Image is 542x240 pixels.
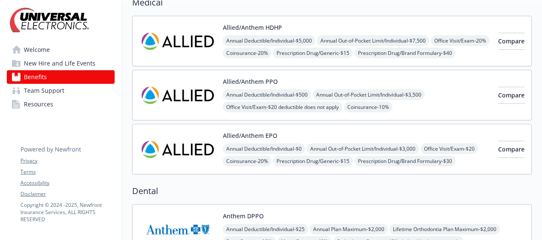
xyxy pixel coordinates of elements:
a: New Hire and Life Events [7,57,115,70]
span: Compare [498,91,525,99]
button: Allied/Anthem EPO [223,131,277,140]
img: Allied Benefit Systems LLC carrier logo [139,131,216,167]
button: Compare [498,87,525,104]
span: Prescription Drug/Brand Formulary - $40 [355,48,456,58]
span: Coinsurance - 20% [223,48,271,58]
button: Allied/Anthem PPO [223,77,278,86]
a: Team Support [7,84,115,97]
a: Privacy [20,157,114,165]
span: Annual Deductible/Individual - $25 [223,224,308,234]
span: New Hire and Life Events [24,57,95,70]
span: Coinsurance - 10% [344,102,392,112]
span: Lifetime Orthodontia Plan Maximum - $2,000 [389,224,500,234]
span: Annual Out-of-Pocket Limit/Individual - $3,500 [313,89,425,100]
span: Team Support [24,84,64,97]
p: Copyright © 2024 - 2025 , Newfront Insurance Services, ALL RIGHTS RESERVED [20,201,114,223]
span: Annual Plan Maximum - $2,000 [310,224,388,234]
span: Coinsurance - 20% [223,156,271,166]
span: Resources [24,97,53,111]
button: Anthem DPPO [223,211,264,220]
a: Terms [20,168,114,176]
span: Annual Out-of-Pocket Limit/Individual - $3,000 [307,143,419,154]
span: Prescription Drug/Generic - $15 [273,156,353,166]
a: Accessibility [20,179,114,187]
span: Office Visit/Exam - $20 deductible does not apply [223,102,342,112]
img: Allied Benefit Systems LLC carrier logo [139,23,216,59]
span: Annual Deductible/Individual - $500 [223,89,311,100]
h2: Dental [132,185,532,197]
span: Prescription Drug/Brand Formulary - $30 [355,156,456,166]
a: Welcome [7,43,115,57]
a: Resources [7,97,115,111]
span: Annual Out-of-Pocket Limit/Individual - $7,500 [317,35,429,46]
a: Disclaimer [20,190,114,198]
a: Benefits [7,70,115,84]
span: Office Visit/Exam - 20% [431,35,490,46]
button: Compare [498,33,525,50]
button: Compare [498,141,525,158]
button: Allied/Anthem HDHP [223,23,282,32]
span: Prescription Drug/Generic - $15 [273,48,353,58]
span: Office Visit/Exam - $20 [421,143,478,154]
span: Annual Deductible/Individual - $0 [223,143,305,154]
span: Annual Deductible/Individual - $5,000 [223,35,315,46]
span: Compare [498,37,525,45]
span: Welcome [24,43,50,57]
span: Benefits [24,70,47,84]
img: Allied Benefit Systems LLC carrier logo [139,77,216,113]
span: Compare [498,145,525,153]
